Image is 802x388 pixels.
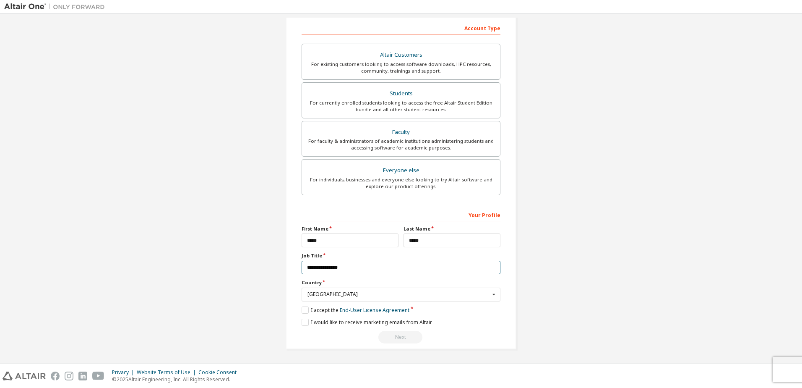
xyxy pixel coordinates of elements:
div: For existing customers looking to access software downloads, HPC resources, community, trainings ... [307,61,495,74]
div: Select your account type to continue [302,331,500,343]
div: Everyone else [307,165,495,176]
div: [GEOGRAPHIC_DATA] [307,292,490,297]
label: I accept the [302,307,409,314]
div: Privacy [112,369,137,376]
img: facebook.svg [51,372,60,380]
img: instagram.svg [65,372,73,380]
div: Account Type [302,21,500,34]
img: altair_logo.svg [3,372,46,380]
div: Faculty [307,126,495,138]
p: © 2025 Altair Engineering, Inc. All Rights Reserved. [112,376,242,383]
img: youtube.svg [92,372,104,380]
div: For currently enrolled students looking to access the free Altair Student Edition bundle and all ... [307,100,495,113]
div: For individuals, businesses and everyone else looking to try Altair software and explore our prod... [307,176,495,190]
div: Your Profile [302,208,500,221]
div: Website Terms of Use [137,369,198,376]
div: Cookie Consent [198,369,242,376]
img: linkedin.svg [78,372,87,380]
div: For faculty & administrators of academic institutions administering students and accessing softwa... [307,138,495,151]
label: Job Title [302,252,500,259]
label: Country [302,279,500,286]
a: End-User License Agreement [340,307,409,314]
label: First Name [302,225,398,232]
div: Altair Customers [307,49,495,61]
label: Last Name [404,225,500,232]
img: Altair One [4,3,109,11]
div: Students [307,88,495,100]
label: I would like to receive marketing emails from Altair [302,319,432,326]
